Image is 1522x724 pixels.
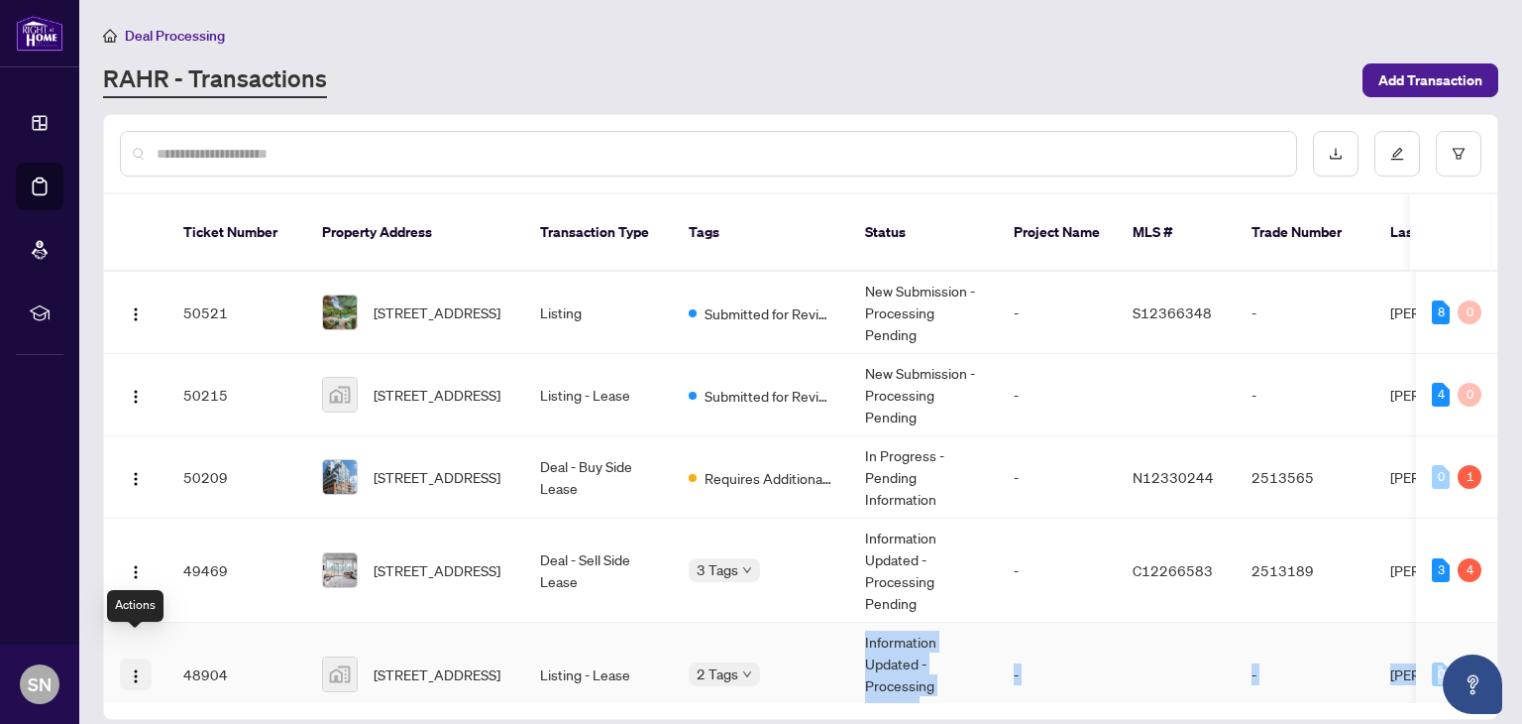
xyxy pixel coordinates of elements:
td: - [1236,272,1374,354]
th: Tags [673,194,849,272]
td: Information Updated - Processing Pending [849,519,998,623]
td: - [998,272,1117,354]
span: Submitted for Review [705,302,833,324]
td: 2513189 [1236,519,1374,623]
img: Logo [128,389,144,405]
span: 2 Tags [697,663,738,685]
img: Logo [128,471,144,487]
img: thumbnail-img [323,460,357,494]
img: logo [16,15,63,52]
td: - [998,519,1117,623]
span: home [103,29,117,43]
img: thumbnail-img [323,296,357,329]
button: Logo [120,297,152,328]
div: 4 [1458,558,1481,582]
div: 8 [1432,301,1450,324]
button: Open asap [1443,655,1502,714]
span: SN [28,670,52,698]
td: 50521 [167,272,306,354]
button: filter [1436,131,1481,177]
span: C12266583 [1133,561,1213,579]
td: - [998,354,1117,436]
button: edit [1374,131,1420,177]
div: 4 [1432,383,1450,407]
span: [STREET_ADDRESS] [374,384,500,406]
td: 50215 [167,354,306,436]
span: [STREET_ADDRESS] [374,302,500,323]
span: [STREET_ADDRESS] [374,466,500,488]
td: - [998,436,1117,519]
div: 3 [1432,558,1450,582]
div: 1 [1458,465,1481,489]
th: Transaction Type [524,194,673,272]
img: thumbnail-img [323,658,357,691]
td: New Submission - Processing Pending [849,272,998,354]
td: New Submission - Processing Pending [849,354,998,436]
th: Project Name [998,194,1117,272]
span: Requires Additional Docs [705,467,833,489]
button: Logo [120,659,152,690]
td: - [1236,354,1374,436]
span: N12330244 [1133,468,1214,486]
span: download [1329,147,1343,161]
td: 50209 [167,436,306,519]
button: Add Transaction [1362,63,1498,97]
span: 3 Tags [697,558,738,581]
span: down [742,565,752,575]
div: 0 [1432,663,1450,686]
span: [STREET_ADDRESS] [374,664,500,685]
span: edit [1390,147,1404,161]
div: 0 [1458,301,1481,324]
span: [STREET_ADDRESS] [374,559,500,581]
th: Status [849,194,998,272]
td: Deal - Sell Side Lease [524,519,673,623]
img: Logo [128,668,144,684]
div: 0 [1432,465,1450,489]
th: Ticket Number [167,194,306,272]
img: thumbnail-img [323,553,357,587]
td: Deal - Buy Side Lease [524,436,673,519]
span: Submitted for Review [705,385,833,407]
span: Deal Processing [125,27,225,45]
div: 0 [1458,383,1481,407]
span: S12366348 [1133,303,1212,321]
button: Logo [120,461,152,493]
th: Trade Number [1236,194,1374,272]
td: Listing - Lease [524,354,673,436]
td: Listing [524,272,673,354]
a: RAHR - Transactions [103,62,327,98]
button: Logo [120,554,152,586]
th: MLS # [1117,194,1236,272]
img: Logo [128,564,144,580]
img: thumbnail-img [323,378,357,412]
button: download [1313,131,1359,177]
span: Add Transaction [1378,64,1482,96]
span: filter [1452,147,1466,161]
td: In Progress - Pending Information [849,436,998,519]
th: Property Address [306,194,524,272]
span: down [742,669,752,679]
td: 49469 [167,519,306,623]
img: Logo [128,306,144,322]
div: Actions [107,590,163,622]
td: 2513565 [1236,436,1374,519]
button: Logo [120,379,152,411]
